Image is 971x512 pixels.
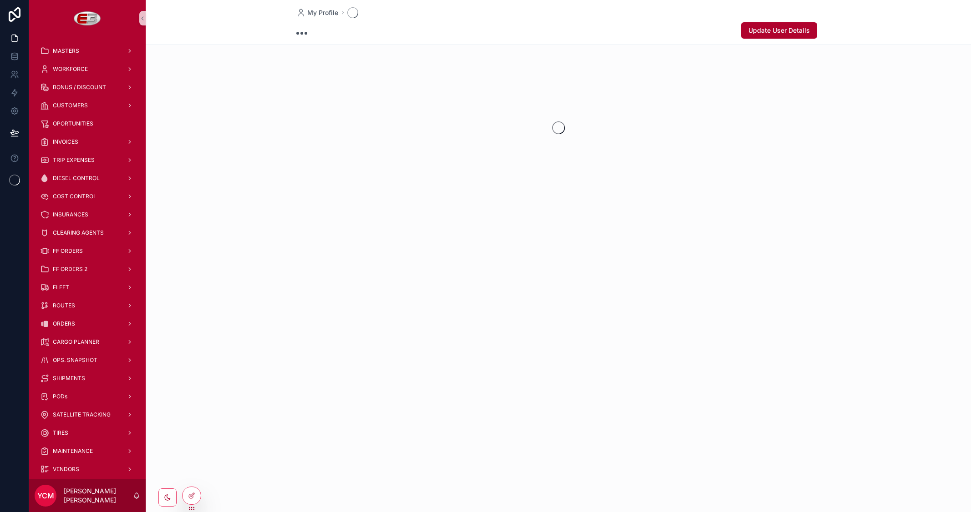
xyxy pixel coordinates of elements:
a: WORKFORCE [35,61,140,77]
a: ROUTES [35,297,140,314]
a: SATELLITE TRACKING [35,407,140,423]
a: TIRES [35,425,140,441]
a: DIESEL CONTROL [35,170,140,186]
a: FF ORDERS [35,243,140,259]
span: YCM [37,490,54,501]
a: FLEET [35,279,140,296]
a: CARGO PLANNER [35,334,140,350]
a: COST CONTROL [35,188,140,205]
span: TRIP EXPENSES [53,156,95,164]
span: SATELLITE TRACKING [53,411,111,418]
a: INSURANCES [35,206,140,223]
a: My Profile [296,8,338,17]
a: SHIPMENTS [35,370,140,387]
span: BONUS / DISCOUNT [53,84,106,91]
span: COST CONTROL [53,193,97,200]
span: SHIPMENTS [53,375,85,382]
a: FF ORDERS 2 [35,261,140,277]
span: FF ORDERS 2 [53,266,87,273]
button: Update User Details [741,22,817,39]
a: PODs [35,388,140,405]
span: INVOICES [53,138,78,146]
img: App logo [74,11,102,25]
span: MASTERS [53,47,79,55]
span: WORKFORCE [53,65,88,73]
a: MAINTENANCE [35,443,140,459]
span: TIRES [53,429,68,437]
a: BONUS / DISCOUNT [35,79,140,95]
span: VENDORS [53,466,79,473]
a: OPS. SNAPSHOT [35,352,140,368]
span: ORDERS [53,320,75,327]
span: ROUTES [53,302,75,309]
a: MASTERS [35,43,140,59]
span: OPS. SNAPSHOT [53,356,97,364]
span: FF ORDERS [53,247,83,255]
a: CUSTOMERS [35,97,140,114]
span: INSURANCES [53,211,88,218]
a: ORDERS [35,316,140,332]
span: CUSTOMERS [53,102,88,109]
p: [PERSON_NAME] [PERSON_NAME] [64,487,133,505]
span: FLEET [53,284,69,291]
span: CLEARING AGENTS [53,229,104,236]
span: MAINTENANCE [53,447,93,455]
a: INVOICES [35,134,140,150]
span: My Profile [307,8,338,17]
a: VENDORS [35,461,140,477]
div: scrollable content [29,36,146,479]
span: DIESEL CONTROL [53,175,100,182]
a: OPORTUNITIES [35,115,140,132]
span: CARGO PLANNER [53,338,99,346]
span: PODs [53,393,67,400]
span: Update User Details [748,26,810,35]
span: OPORTUNITIES [53,120,93,127]
a: CLEARING AGENTS [35,225,140,241]
a: TRIP EXPENSES [35,152,140,168]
